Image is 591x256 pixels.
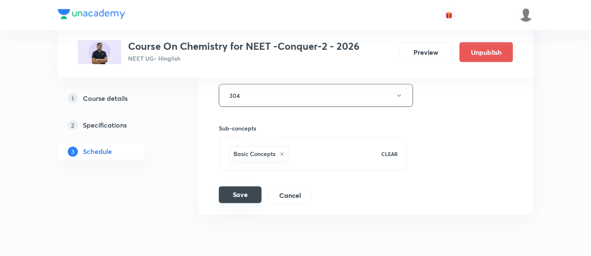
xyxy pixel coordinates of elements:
[128,54,360,63] p: NEET UG • Hinglish
[83,120,127,130] h5: Specifications
[219,84,413,107] button: 304
[219,124,407,133] h6: Sub-concepts
[234,150,275,159] h6: Basic Concepts
[58,9,125,21] a: Company Logo
[83,147,112,157] h5: Schedule
[58,90,172,107] a: 1Course details
[83,93,128,103] h5: Course details
[68,147,78,157] p: 3
[219,187,262,203] button: Save
[78,40,121,64] img: 5919C010-C4C2-41A2-9DAC-966058156227_plus.png
[68,120,78,130] p: 2
[382,151,398,158] p: CLEAR
[399,42,453,62] button: Preview
[58,9,125,19] img: Company Logo
[519,8,533,22] img: Mustafa kamal
[58,117,172,133] a: 2Specifications
[460,42,513,62] button: Unpublish
[68,93,78,103] p: 1
[268,187,311,204] button: Cancel
[442,8,456,22] button: avatar
[445,11,453,19] img: avatar
[128,40,360,52] h3: Course On Chemistry for NEET -Conquer-2 - 2026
